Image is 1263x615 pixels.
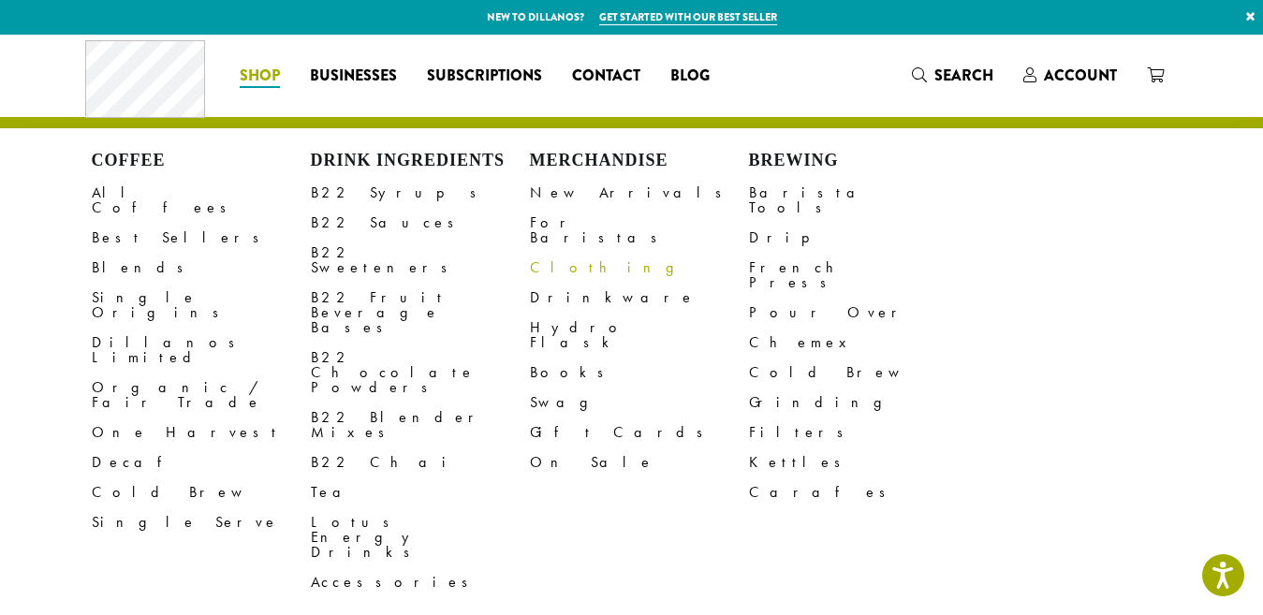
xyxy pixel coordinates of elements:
[749,388,968,417] a: Grinding
[92,447,311,477] a: Decaf
[92,151,311,171] h4: Coffee
[749,358,968,388] a: Cold Brew
[311,507,530,567] a: Lotus Energy Drinks
[311,283,530,343] a: B22 Fruit Beverage Bases
[311,238,530,283] a: B22 Sweeteners
[92,223,311,253] a: Best Sellers
[310,65,397,88] span: Businesses
[92,283,311,328] a: Single Origins
[897,60,1008,91] a: Search
[92,253,311,283] a: Blends
[530,208,749,253] a: For Baristas
[225,61,295,91] a: Shop
[530,253,749,283] a: Clothing
[530,178,749,208] a: New Arrivals
[92,507,311,537] a: Single Serve
[749,328,968,358] a: Chemex
[92,417,311,447] a: One Harvest
[599,9,777,25] a: Get started with our best seller
[1044,65,1117,86] span: Account
[311,403,530,447] a: B22 Blender Mixes
[92,328,311,373] a: Dillanos Limited
[311,178,530,208] a: B22 Syrups
[749,178,968,223] a: Barista Tools
[311,208,530,238] a: B22 Sauces
[530,388,749,417] a: Swag
[92,477,311,507] a: Cold Brew
[749,477,968,507] a: Carafes
[311,567,530,597] a: Accessories
[670,65,710,88] span: Blog
[311,447,530,477] a: B22 Chai
[311,343,530,403] a: B22 Chocolate Powders
[311,477,530,507] a: Tea
[530,358,749,388] a: Books
[530,417,749,447] a: Gift Cards
[92,178,311,223] a: All Coffees
[530,283,749,313] a: Drinkware
[530,151,749,171] h4: Merchandise
[530,447,749,477] a: On Sale
[92,373,311,417] a: Organic / Fair Trade
[572,65,640,88] span: Contact
[934,65,993,86] span: Search
[530,313,749,358] a: Hydro Flask
[749,298,968,328] a: Pour Over
[427,65,542,88] span: Subscriptions
[240,65,280,88] span: Shop
[311,151,530,171] h4: Drink Ingredients
[749,223,968,253] a: Drip
[749,253,968,298] a: French Press
[749,151,968,171] h4: Brewing
[749,447,968,477] a: Kettles
[749,417,968,447] a: Filters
